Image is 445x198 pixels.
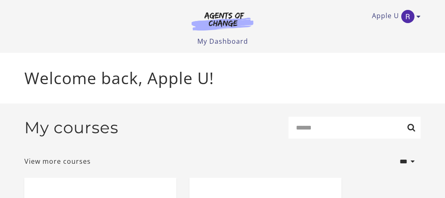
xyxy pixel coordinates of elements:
[372,10,417,23] a: Toggle menu
[24,66,421,90] p: Welcome back, Apple U!
[197,37,248,46] a: My Dashboard
[24,118,118,137] h2: My courses
[24,156,91,166] a: View more courses
[183,12,262,31] img: Agents of Change Logo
